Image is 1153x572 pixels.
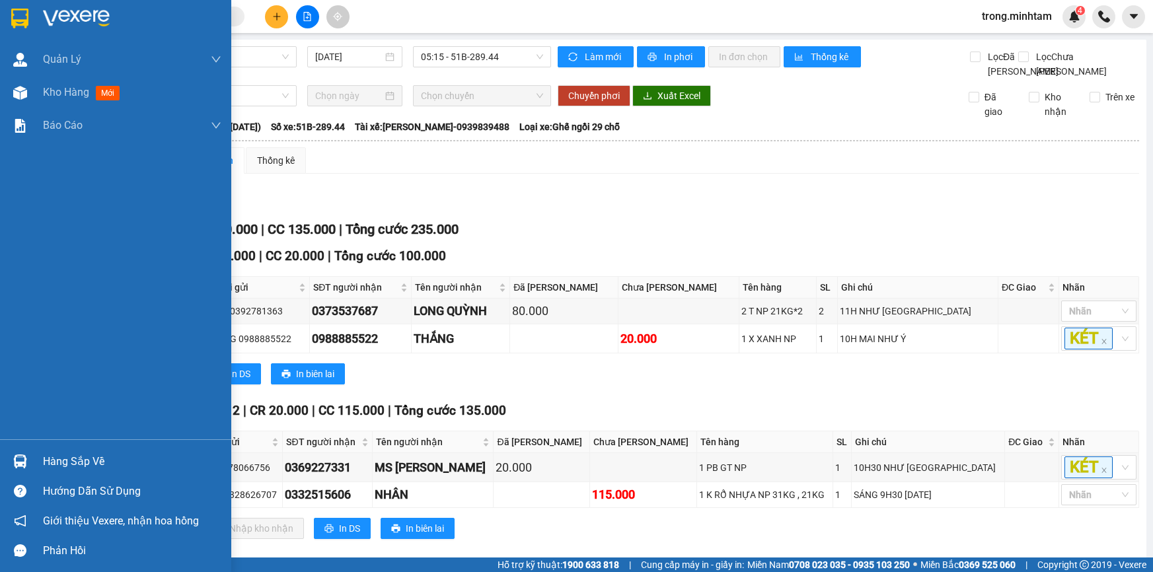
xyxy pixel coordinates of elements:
span: SĐT người nhận [313,280,397,295]
input: Chọn ngày [315,89,383,103]
span: 05:15 - 51B-289.44 [421,47,543,67]
span: Tài xế: [PERSON_NAME]-0939839488 [355,120,509,134]
span: | [1025,557,1027,572]
span: ĐC Giao [1008,435,1045,449]
span: down [211,54,221,65]
span: KÉT [1064,328,1113,349]
div: 20.000 [620,330,737,348]
div: 0369227331 [285,458,370,477]
span: Tên người nhận [415,280,497,295]
span: In phơi [664,50,694,64]
button: bar-chartThống kê [784,46,861,67]
div: 20.000 [496,458,587,477]
input: 13/09/2025 [315,50,383,64]
span: Tổng cước 135.000 [394,403,506,418]
span: In DS [229,367,250,381]
span: close [1101,467,1107,474]
div: Hàng sắp về [43,452,221,472]
span: CC 115.000 [318,403,385,418]
button: aim [326,5,350,28]
button: printerIn DS [314,518,371,539]
div: LONG QUỲNH [414,302,508,320]
span: Người gửi [198,435,270,449]
th: Đã [PERSON_NAME] [494,431,589,453]
th: Chưa [PERSON_NAME] [590,431,697,453]
button: printerIn biên lai [271,363,345,384]
img: logo-vxr [11,9,28,28]
span: question-circle [14,485,26,497]
span: trong.minhtam [971,8,1062,24]
td: MS THANH TÂM [373,453,494,482]
span: In biên lai [296,367,334,381]
div: 1 K RỔ NHỰA NP 31KG , 21KG [699,487,831,502]
span: | [261,221,264,237]
span: Tổng cước 235.000 [346,221,459,237]
div: Hướng dẫn sử dụng [43,482,221,501]
span: printer [281,369,291,380]
div: Thống kê [257,153,295,168]
button: Chuyển phơi [558,85,630,106]
span: Cung cấp máy in - giấy in: [641,557,744,572]
span: In DS [339,521,360,536]
button: syncLàm mới [558,46,634,67]
th: Ghi chú [852,431,1005,453]
div: THỦY 0392781363 [205,304,308,318]
button: caret-down [1122,5,1145,28]
div: 0373537687 [312,302,408,320]
div: Nhãn [1062,280,1135,295]
td: LONG QUỲNH [412,299,511,324]
span: Lọc Đã [PERSON_NAME] [983,50,1060,79]
th: Tên hàng [697,431,833,453]
sup: 4 [1076,6,1085,15]
div: NHÂN [375,485,491,504]
strong: 1900 633 818 [562,559,619,570]
div: Nhãn [1062,435,1135,449]
span: aim [333,12,342,21]
div: 1 X XANH NP [741,332,815,346]
div: 115.000 [592,485,694,504]
span: CR 80.000 [197,248,256,264]
span: Người gửi [206,280,297,295]
button: printerIn phơi [637,46,705,67]
div: MS [PERSON_NAME] [375,458,491,477]
span: message [14,544,26,557]
button: plus [265,5,288,28]
span: SL 2 [215,403,240,418]
div: 11H NHƯ [GEOGRAPHIC_DATA] [840,304,996,318]
span: | [339,221,342,237]
span: Báo cáo [43,117,83,133]
span: Số xe: 51B-289.44 [271,120,345,134]
div: THẮNG [414,330,508,348]
span: Trên xe [1100,90,1140,104]
div: 0988885522 [312,330,408,348]
div: SÁNG 9H30 [DATE] [854,487,1002,502]
th: SL [833,431,852,453]
button: printerIn biên lai [381,518,455,539]
div: 1 [819,332,835,346]
span: notification [14,515,26,527]
span: bar-chart [794,52,805,63]
div: 0332515606 [285,485,370,504]
td: 0373537687 [310,299,411,324]
span: printer [324,524,334,534]
span: printer [648,52,659,63]
span: down [211,120,221,131]
span: caret-down [1128,11,1140,22]
span: Loại xe: Ghế ngồi 29 chỗ [519,120,620,134]
span: Miền Bắc [920,557,1016,572]
span: sync [568,52,579,63]
strong: 0708 023 035 - 0935 103 250 [789,559,910,570]
img: solution-icon [13,119,27,133]
span: CC 135.000 [268,221,336,237]
img: warehouse-icon [13,53,27,67]
span: ĐC Giao [1002,280,1045,295]
img: warehouse-icon [13,454,27,468]
span: Làm mới [585,50,623,64]
img: phone-icon [1098,11,1110,22]
span: Hỗ trợ kỹ thuật: [498,557,619,572]
img: warehouse-icon [13,86,27,100]
th: SL [817,277,838,299]
span: file-add [303,12,312,21]
div: Phản hồi [43,541,221,561]
td: 0332515606 [283,482,373,508]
